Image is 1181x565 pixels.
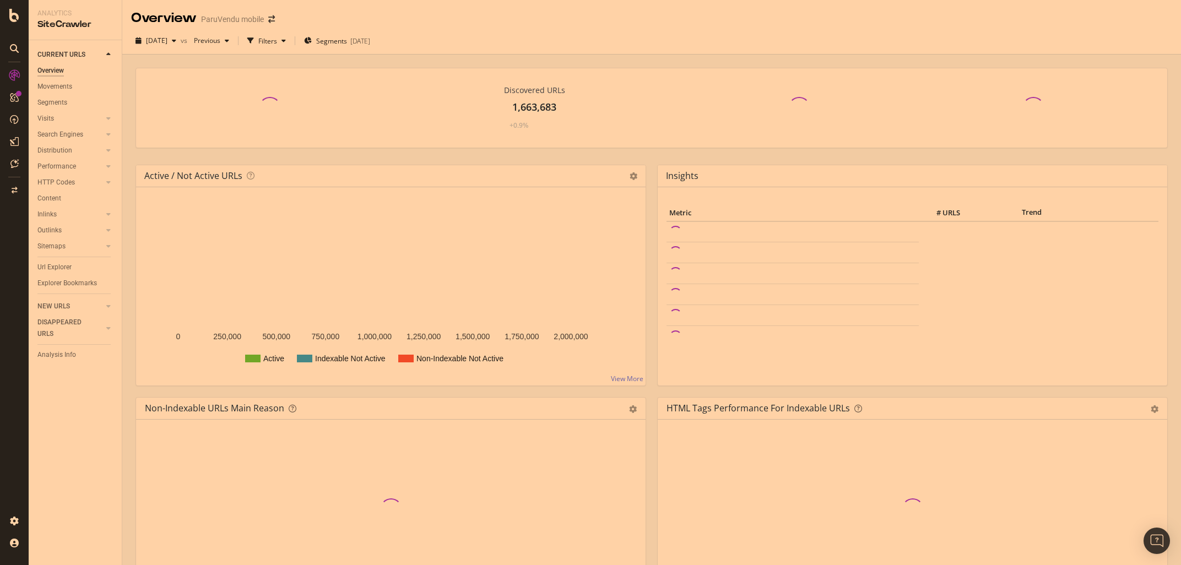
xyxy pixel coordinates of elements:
div: Outlinks [37,225,62,236]
div: Non-Indexable URLs Main Reason [145,403,284,414]
div: Url Explorer [37,262,72,273]
a: DISAPPEARED URLS [37,317,103,340]
div: [DATE] [350,36,370,46]
div: Sitemaps [37,241,66,252]
button: Segments[DATE] [300,32,375,50]
a: Performance [37,161,103,172]
a: Content [37,193,114,204]
div: Overview [131,9,197,28]
a: Overview [37,65,114,77]
button: Previous [189,32,234,50]
a: Inlinks [37,209,103,220]
div: Content [37,193,61,204]
text: Indexable Not Active [315,354,386,363]
div: SiteCrawler [37,18,113,31]
a: Segments [37,97,114,108]
div: DISAPPEARED URLS [37,317,93,340]
a: Analysis Info [37,349,114,361]
a: Visits [37,113,103,124]
text: 750,000 [312,332,340,341]
div: Performance [37,161,76,172]
div: +0.9% [510,121,528,130]
div: gear [629,405,637,413]
div: Explorer Bookmarks [37,278,97,289]
span: vs [181,36,189,45]
th: Metric [667,205,919,221]
div: CURRENT URLS [37,49,85,61]
button: [DATE] [131,32,181,50]
a: Outlinks [37,225,103,236]
a: View More [611,374,643,383]
text: 250,000 [213,332,241,341]
div: Analysis Info [37,349,76,361]
text: 500,000 [262,332,290,341]
a: Sitemaps [37,241,103,252]
div: arrow-right-arrow-left [268,15,275,23]
div: Search Engines [37,129,83,140]
text: 0 [176,332,181,341]
text: 1,500,000 [456,332,490,341]
div: Discovered URLs [504,85,565,96]
text: 1,000,000 [357,332,392,341]
a: Search Engines [37,129,103,140]
th: # URLS [919,205,963,221]
div: ParuVendu mobile [201,14,264,25]
text: 2,000,000 [554,332,588,341]
div: HTML Tags Performance for Indexable URLs [667,403,850,414]
a: Url Explorer [37,262,114,273]
svg: A chart. [145,205,637,377]
a: HTTP Codes [37,177,103,188]
h4: Insights [666,169,698,183]
div: Distribution [37,145,72,156]
text: Active [263,354,284,363]
div: gear [1151,405,1158,413]
div: HTTP Codes [37,177,75,188]
h4: Active / Not Active URLs [144,169,242,183]
text: Non-Indexable Not Active [416,354,503,363]
div: NEW URLS [37,301,70,312]
a: Distribution [37,145,103,156]
a: CURRENT URLS [37,49,103,61]
span: Segments [316,36,347,46]
span: 2025 Aug. 7th [146,36,167,45]
div: Open Intercom Messenger [1144,528,1170,554]
div: Visits [37,113,54,124]
a: NEW URLS [37,301,103,312]
div: Overview [37,65,64,77]
span: Previous [189,36,220,45]
div: Analytics [37,9,113,18]
div: Movements [37,81,72,93]
div: 1,663,683 [512,100,556,115]
text: 1,750,000 [505,332,539,341]
a: Movements [37,81,114,93]
th: Trend [963,205,1101,221]
div: Inlinks [37,209,57,220]
div: Segments [37,97,67,108]
i: Options [630,172,637,180]
button: Filters [243,32,290,50]
text: 1,250,000 [407,332,441,341]
div: Filters [258,36,277,46]
a: Explorer Bookmarks [37,278,114,289]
